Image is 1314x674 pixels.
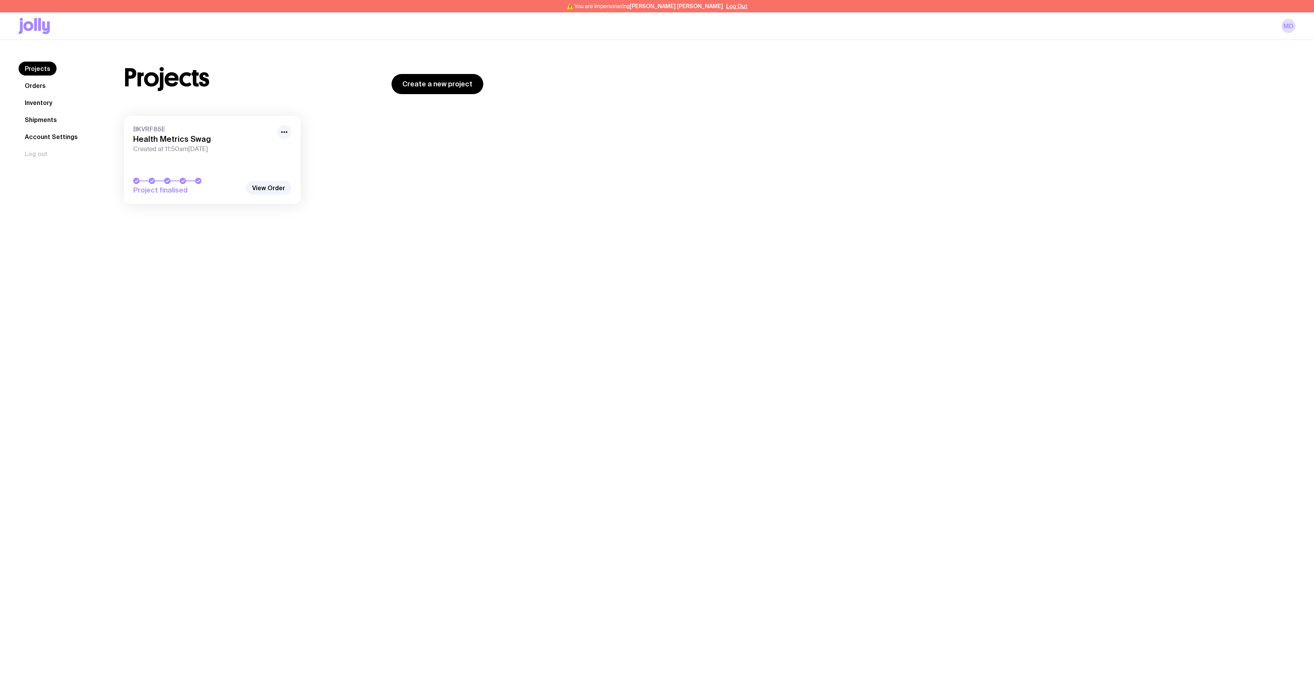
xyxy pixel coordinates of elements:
[246,181,291,195] a: View Order
[124,65,210,90] h1: Projects
[124,116,301,204] a: BKVRF85EHealth Metrics SwagCreated at 11:50am[DATE]Project finalised
[567,3,723,9] span: ⚠️ You are impersonating
[133,125,273,133] span: BKVRF85E
[630,3,723,9] span: [PERSON_NAME]​​​​ [PERSON_NAME]
[1281,19,1295,33] a: MD
[133,134,273,144] h3: Health Metrics Swag
[19,130,84,144] a: Account Settings
[133,145,273,153] span: Created at 11:50am[DATE]
[19,96,58,110] a: Inventory
[19,147,54,161] button: Log out
[19,113,63,127] a: Shipments
[19,62,57,76] a: Projects
[19,79,52,93] a: Orders
[392,74,483,94] a: Create a new project
[133,186,242,195] span: Project finalised
[726,3,747,9] button: Log Out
